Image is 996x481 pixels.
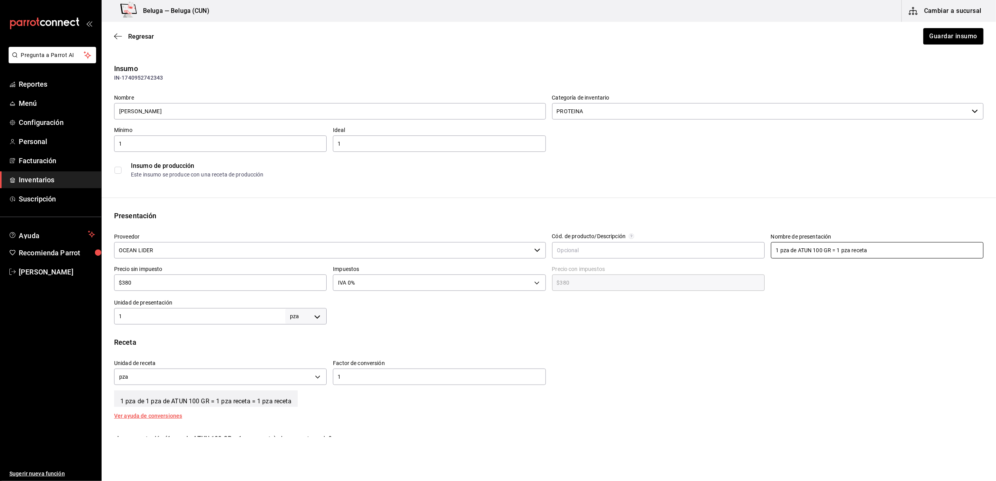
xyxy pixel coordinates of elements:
span: 1 pza de 1 pza de ATUN 100 GR = 1 pza receta = 1 pza receta [114,390,298,407]
input: Elige una opción [552,103,969,119]
a: Pregunta a Parrot AI [5,57,96,65]
div: Cód. de producto/Descripción [552,233,626,239]
span: Pregunta a Parrot AI [21,51,84,59]
input: Ingresa el nombre de tu insumo [114,103,546,119]
main: ; [102,22,996,437]
input: Ver todos [114,242,531,258]
div: IVA 0% [333,274,545,291]
button: Guardar insumo [923,28,983,45]
span: Inventarios [19,175,95,185]
div: Insumo [114,63,983,74]
label: Ideal [333,128,545,133]
input: 0 [333,139,545,148]
span: Personal [19,136,95,147]
input: Opcional [552,242,765,258]
span: Regresar [128,33,154,40]
span: Configuración [19,117,95,128]
label: Proveedor [114,234,546,240]
span: Sugerir nueva función [9,470,95,478]
label: Unidad de presentación [114,300,327,306]
div: ¿La presentación (1 pza de ATUN 100 GR = 1 pza receta) viene en otra caja? [114,434,983,444]
span: Menú [19,98,95,109]
span: Suscripción [19,194,95,204]
input: $0.00 [552,278,765,287]
span: [PERSON_NAME] [19,267,95,277]
div: IN-1740952742343 [114,74,983,82]
label: Mínimo [114,128,327,133]
label: Categoría de inventario [552,95,984,101]
div: Este insumo se produce con una receta de producción [131,171,983,179]
label: Nombre [114,95,546,101]
div: pza [114,369,327,385]
label: Precio con impuestos [552,267,765,272]
div: Ver ayuda de conversiones [114,413,191,419]
button: open_drawer_menu [86,20,92,27]
label: Factor de conversión [333,361,545,366]
button: Pregunta a Parrot AI [9,47,96,63]
label: Precio sin impuesto [114,267,327,272]
div: Presentación [114,210,983,221]
label: Unidad de receta [114,361,327,366]
span: Ayuda [19,230,85,239]
label: Nombre de presentación [771,234,983,240]
input: Opcional [771,242,983,258]
div: Insumo de producción [131,161,983,171]
div: pza [285,309,327,324]
input: 0 [114,312,285,321]
label: Impuestos [333,267,545,272]
span: Facturación [19,155,95,166]
span: Recomienda Parrot [19,248,95,258]
h3: Beluga — Beluga (CUN) [137,6,209,16]
input: 0 [114,139,327,148]
input: $0.00 [114,278,327,287]
div: Receta [114,337,983,347]
span: Reportes [19,79,95,89]
button: Regresar [114,33,154,40]
input: 0 [333,372,545,381]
